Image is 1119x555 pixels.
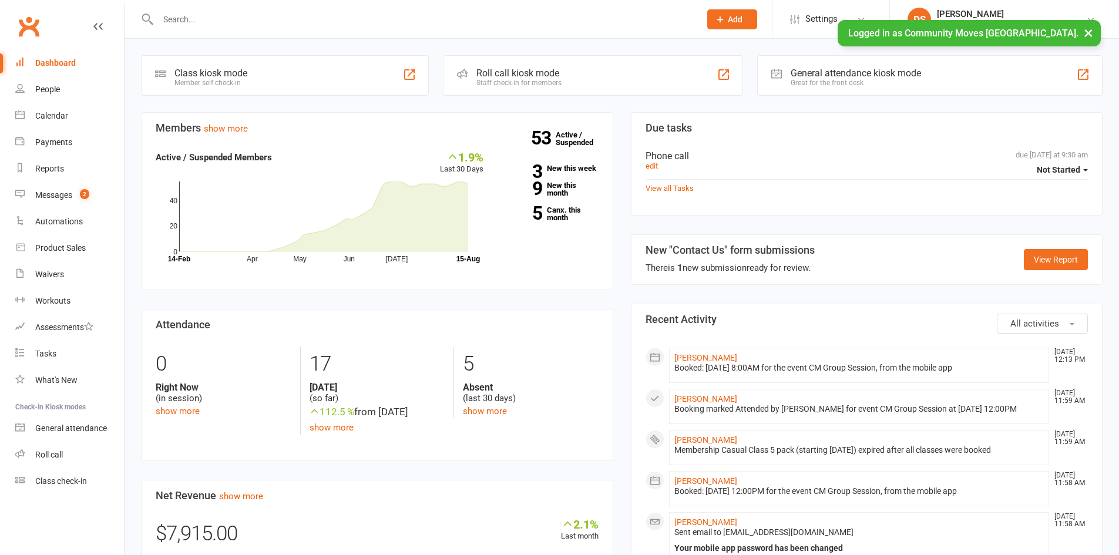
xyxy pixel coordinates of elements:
a: Automations [15,208,124,235]
div: [PERSON_NAME] [937,9,1086,19]
span: Settings [805,6,838,32]
strong: 1 [677,263,683,273]
a: Workouts [15,288,124,314]
a: Messages 2 [15,182,124,208]
div: Automations [35,217,83,226]
a: [PERSON_NAME] [674,517,737,527]
div: Last month [561,517,599,543]
a: What's New [15,367,124,393]
a: Calendar [15,103,124,129]
a: Waivers [15,261,124,288]
h3: Recent Activity [646,314,1088,325]
div: 17 [310,347,445,382]
div: General attendance kiosk mode [791,68,921,79]
a: Class kiosk mode [15,468,124,495]
button: Add [707,9,757,29]
button: Not Started [1037,159,1088,180]
div: Workouts [35,296,70,305]
a: show more [204,123,248,134]
div: Class check-in [35,476,87,486]
a: View Report [1024,249,1088,270]
time: [DATE] 11:58 AM [1049,472,1087,487]
div: Membership Casual Class 5 pack (starting [DATE]) expired after all classes were booked [674,445,1044,455]
time: [DATE] 12:13 PM [1049,348,1087,364]
div: DS [908,8,931,31]
strong: 9 [501,180,542,197]
div: Assessments [35,322,93,332]
span: All activities [1010,318,1059,329]
a: [PERSON_NAME] [674,353,737,362]
span: 112.5 % [310,406,354,418]
div: 1.9% [440,150,483,163]
a: View all Tasks [646,184,694,193]
a: Reports [15,156,124,182]
strong: 53 [531,129,556,147]
strong: 5 [501,204,542,222]
div: What's New [35,375,78,385]
time: [DATE] 11:59 AM [1049,389,1087,405]
a: 9New this month [501,181,599,197]
strong: 3 [501,163,542,180]
a: 53Active / Suspended [556,122,607,155]
a: Tasks [15,341,124,367]
div: Roll call kiosk mode [476,68,562,79]
a: [PERSON_NAME] [674,435,737,445]
a: show more [156,406,200,416]
div: Waivers [35,270,64,279]
span: 2 [80,189,89,199]
h3: New "Contact Us" form submissions [646,244,815,256]
input: Search... [154,11,692,28]
time: [DATE] 11:59 AM [1049,430,1087,446]
div: Roll call [35,450,63,459]
div: Community Moves [GEOGRAPHIC_DATA] [937,19,1086,30]
div: 2.1% [561,517,599,530]
time: [DATE] 11:58 AM [1049,513,1087,528]
div: (last 30 days) [463,382,598,404]
div: There is new submission ready for review. [646,261,815,275]
strong: Absent [463,382,598,393]
div: Booking marked Attended by [PERSON_NAME] for event CM Group Session at [DATE] 12:00PM [674,404,1044,414]
span: Not Started [1037,165,1080,174]
div: Great for the front desk [791,79,921,87]
a: Clubworx [14,12,43,41]
div: Member self check-in [174,79,247,87]
strong: Active / Suspended Members [156,152,272,163]
div: Reports [35,164,64,173]
strong: Right Now [156,382,291,393]
a: show more [310,422,354,433]
div: (in session) [156,382,291,404]
a: [PERSON_NAME] [674,476,737,486]
div: Calendar [35,111,68,120]
div: Booked: [DATE] 8:00AM for the event CM Group Session, from the mobile app [674,363,1044,373]
a: People [15,76,124,103]
a: Payments [15,129,124,156]
div: Booked: [DATE] 12:00PM for the event CM Group Session, from the mobile app [674,486,1044,496]
div: Class kiosk mode [174,68,247,79]
button: All activities [997,314,1088,334]
a: Product Sales [15,235,124,261]
div: People [35,85,60,94]
span: Add [728,15,742,24]
button: × [1078,20,1099,45]
span: Sent email to [EMAIL_ADDRESS][DOMAIN_NAME] [674,527,853,537]
a: show more [463,406,507,416]
div: Payments [35,137,72,147]
h3: Members [156,122,599,134]
div: from [DATE] [310,404,445,420]
strong: [DATE] [310,382,445,393]
a: show more [219,491,263,502]
div: General attendance [35,423,107,433]
div: Messages [35,190,72,200]
div: Your mobile app password has been changed [674,543,1044,553]
a: 5Canx. this month [501,206,599,221]
a: General attendance kiosk mode [15,415,124,442]
div: Phone call [646,150,1088,162]
a: Dashboard [15,50,124,76]
h3: Due tasks [646,122,1088,134]
div: (so far) [310,382,445,404]
div: Dashboard [35,58,76,68]
div: Tasks [35,349,56,358]
a: Roll call [15,442,124,468]
a: [PERSON_NAME] [674,394,737,403]
h3: Attendance [156,319,599,331]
